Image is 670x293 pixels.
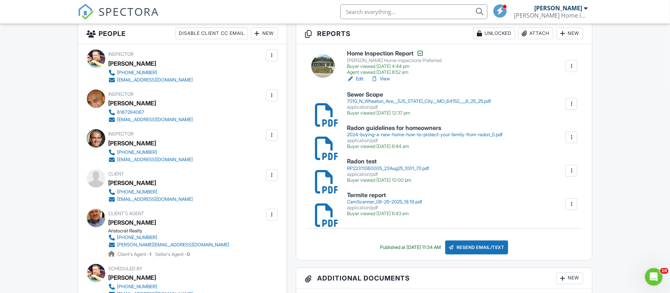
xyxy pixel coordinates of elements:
[347,75,364,83] a: Edit
[109,241,230,249] a: [PERSON_NAME][EMAIL_ADDRESS][DOMAIN_NAME]
[347,205,422,211] div: application/pdf
[117,196,193,202] div: [EMAIL_ADDRESS][DOMAIN_NAME]
[296,23,592,44] h3: Reports
[347,50,442,57] h6: Home Inspection Report
[118,252,153,257] span: Client's Agent -
[117,149,157,155] div: [PHONE_NUMBER]
[78,23,287,44] h3: People
[109,91,134,97] span: Inspector
[347,177,429,183] div: Buyer viewed [DATE] 10:00 pm
[371,75,390,83] a: View
[109,217,156,228] a: [PERSON_NAME]
[109,188,193,196] a: [PHONE_NUMBER]
[109,272,156,283] div: [PERSON_NAME]
[347,132,503,138] div: 2024-buying-a-new-home-how-to-protect-your-family-from-radon_0.pdf
[347,192,422,199] h6: Termite report
[347,91,491,98] h6: Sewer Scope
[347,199,422,205] div: CamScanner_08-25-2025_18.19.pdf
[347,58,442,64] div: [PERSON_NAME] Home inspections Preferred
[535,4,582,12] div: [PERSON_NAME]
[109,283,193,290] a: [PHONE_NUMBER]
[109,51,134,57] span: Inspector
[109,196,193,203] a: [EMAIL_ADDRESS][DOMAIN_NAME]
[78,4,94,20] img: The Best Home Inspection Software - Spectora
[645,268,663,286] iframe: Intercom live chat
[109,234,230,241] a: [PHONE_NUMBER]
[347,211,422,217] div: Buyer viewed [DATE] 6:43 am
[556,28,583,39] div: New
[109,177,156,188] div: [PERSON_NAME]
[251,28,278,39] div: New
[296,268,592,289] h3: Additional Documents
[518,28,553,39] div: Attach
[109,76,193,84] a: [EMAIL_ADDRESS][DOMAIN_NAME]
[109,171,124,177] span: Client
[445,240,508,254] div: Resend Email/Text
[150,252,152,257] strong: 1
[109,131,134,137] span: Inspector
[156,252,190,257] span: Seller's Agent -
[347,64,442,69] div: Buyer viewed [DATE] 4:44 pm
[347,158,429,183] a: Radon test RP22311060005_23Aug25_1001_(1).pdf application/pdf Buyer viewed [DATE] 10:00 pm
[347,192,422,217] a: Termite report CamScanner_08-25-2025_18.19.pdf application/pdf Buyer viewed [DATE] 6:43 am
[109,69,193,76] a: [PHONE_NUMBER]
[109,266,143,271] span: Scheduled By
[347,158,429,165] h6: Radon test
[117,284,157,290] div: [PHONE_NUMBER]
[380,245,441,250] div: Published at [DATE] 11:34 AM
[109,228,235,234] div: Aristocrat Realty
[109,211,145,216] span: Client's Agent
[117,117,193,123] div: [EMAIL_ADDRESS][DOMAIN_NAME]
[109,156,193,163] a: [EMAIL_ADDRESS][DOMAIN_NAME]
[556,272,583,284] div: New
[473,28,515,39] div: Unlocked
[109,58,156,69] div: [PERSON_NAME]
[117,109,145,115] div: 8167294067
[347,69,442,75] div: Agent viewed [DATE] 8:52 am
[347,104,491,110] div: application/pdf
[187,252,190,257] strong: 0
[347,110,491,116] div: Buyer viewed [DATE] 12:37 pm
[109,138,156,149] div: [PERSON_NAME]
[117,70,157,76] div: [PHONE_NUMBER]
[347,98,491,104] div: 7010_N_Wheaton_Ave__[US_STATE]_City__MO_64152___8_25_25.pdf
[347,138,503,144] div: application/pdf
[514,12,588,19] div: Duncan Home Inspections
[176,28,248,39] div: Disable Client CC Email
[99,4,159,19] span: SPECTORA
[347,125,503,149] a: Radon guidelines for homeowners 2024-buying-a-new-home-how-to-protect-your-family-from-radon_0.pd...
[340,4,488,19] input: Search everything...
[117,157,193,163] div: [EMAIL_ADDRESS][DOMAIN_NAME]
[109,149,193,156] a: [PHONE_NUMBER]
[117,189,157,195] div: [PHONE_NUMBER]
[347,171,429,177] div: application/pdf
[109,98,156,109] div: [PERSON_NAME]
[117,242,230,248] div: [PERSON_NAME][EMAIL_ADDRESS][DOMAIN_NAME]
[347,144,503,149] div: Buyer viewed [DATE] 6:44 am
[347,125,503,131] h6: Radon guidelines for homeowners
[347,91,491,116] a: Sewer Scope 7010_N_Wheaton_Ave__[US_STATE]_City__MO_64152___8_25_25.pdf application/pdf Buyer vie...
[347,166,429,171] div: RP22311060005_23Aug25_1001_(1).pdf
[117,77,193,83] div: [EMAIL_ADDRESS][DOMAIN_NAME]
[78,10,159,25] a: SPECTORA
[117,235,157,240] div: [PHONE_NUMBER]
[109,116,193,123] a: [EMAIL_ADDRESS][DOMAIN_NAME]
[347,50,442,75] a: Home Inspection Report [PERSON_NAME] Home inspections Preferred Buyer viewed [DATE] 4:44 pm Agent...
[109,109,193,116] a: 8167294067
[660,268,669,274] span: 10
